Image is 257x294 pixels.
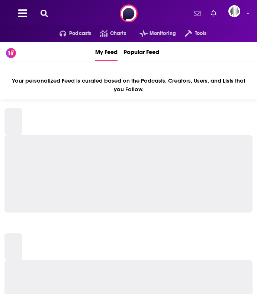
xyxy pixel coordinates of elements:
[123,44,159,60] span: Popular Feed
[69,28,91,39] span: Podcasts
[195,28,207,39] span: Tools
[51,28,91,39] button: open menu
[95,42,118,61] a: My Feed
[228,5,240,17] img: User Profile
[110,28,126,39] span: Charts
[208,7,219,20] a: Show notifications dropdown
[95,44,118,60] span: My Feed
[91,28,126,39] a: Charts
[120,4,138,22] img: Podchaser - Follow, Share and Rate Podcasts
[131,28,176,39] button: open menu
[228,5,240,17] span: Logged in as gpg2
[176,28,206,39] button: open menu
[150,28,176,39] span: Monitoring
[123,42,159,61] a: Popular Feed
[228,5,245,22] a: Logged in as gpg2
[191,7,203,20] a: Show notifications dropdown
